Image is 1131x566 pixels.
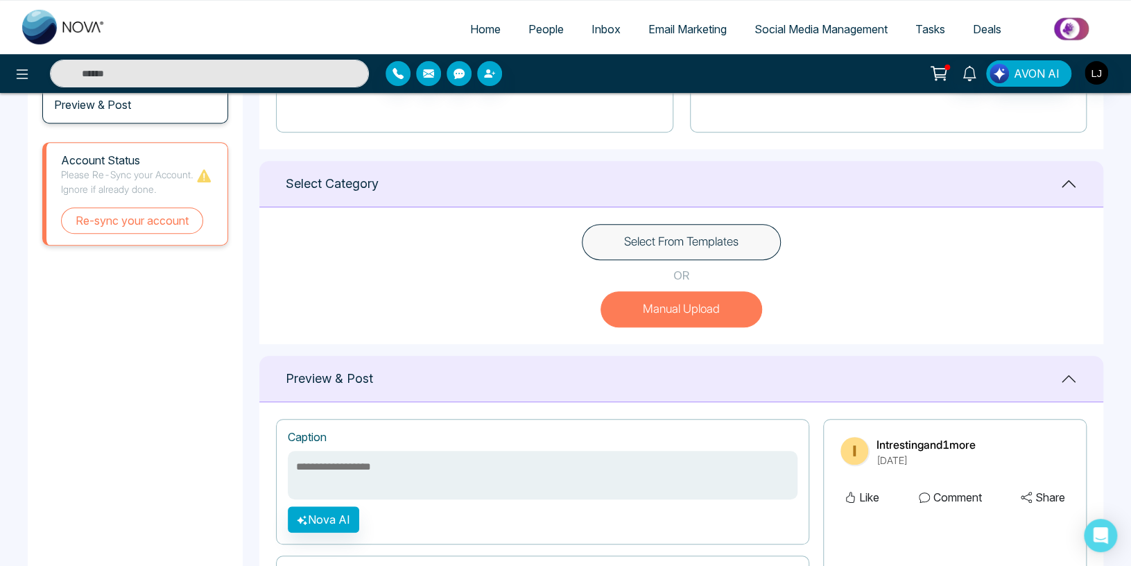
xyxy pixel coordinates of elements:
[61,167,196,196] p: Please Re-Sync your Account. Ignore if already done.
[915,22,945,36] span: Tasks
[22,10,105,44] img: Nova CRM Logo
[959,16,1015,42] a: Deals
[754,22,888,36] span: Social Media Management
[54,98,131,112] h3: Preview & Post
[1084,519,1117,552] div: Open Intercom Messenger
[1014,65,1060,82] span: AVON AI
[1017,488,1069,506] button: Share
[634,16,741,42] a: Email Marketing
[901,16,959,42] a: Tasks
[288,506,359,533] button: Nova AI
[840,488,883,506] button: Like
[288,431,327,444] h1: Caption
[986,60,1071,87] button: AVON AI
[515,16,578,42] a: People
[528,22,564,36] span: People
[877,436,976,453] p: Intresting and 1 more
[990,64,1009,83] img: Lead Flow
[582,224,781,260] button: Select From Templates
[673,267,689,285] p: OR
[601,291,762,327] button: Manual Upload
[840,437,868,465] img: Intresting
[61,207,203,234] button: Re-sync your account
[456,16,515,42] a: Home
[286,176,379,191] h1: Select Category
[1022,13,1123,44] img: Market-place.gif
[741,16,901,42] a: Social Media Management
[470,22,501,36] span: Home
[61,154,196,167] h1: Account Status
[915,488,986,506] button: Comment
[1085,61,1108,85] img: User Avatar
[592,22,621,36] span: Inbox
[877,453,976,468] p: [DATE]
[578,16,634,42] a: Inbox
[286,371,373,386] h1: Preview & Post
[648,22,727,36] span: Email Marketing
[973,22,1001,36] span: Deals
